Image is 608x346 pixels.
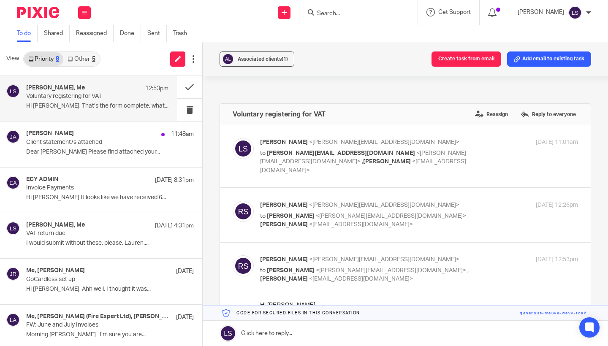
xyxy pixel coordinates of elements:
span: [PERSON_NAME] [260,222,308,227]
a: Trash [173,25,193,42]
p: [DATE] 11:01am [536,138,578,147]
img: svg%3E [222,53,234,65]
a: Done [120,25,141,42]
span: Associated clients [238,57,288,62]
span: to [260,150,266,156]
h4: [PERSON_NAME], Me [26,84,85,92]
span: <[PERSON_NAME][EMAIL_ADDRESS][DOMAIN_NAME]> [309,257,459,262]
p: [DATE] [176,313,194,322]
p: [DATE] 8:31pm [155,176,194,184]
span: <[EMAIL_ADDRESS][DOMAIN_NAME]> [309,276,413,282]
span: (1) [282,57,288,62]
p: [DATE] [176,267,194,276]
a: Other5 [63,52,99,66]
h4: Me, [PERSON_NAME] (Fire Expert Ltd), [PERSON_NAME] [26,313,172,320]
p: 12:53pm [145,84,168,93]
p: Invoice Payments [26,184,160,192]
img: svg%3E [6,313,20,327]
p: Hi [PERSON_NAME], Ahh well, I thought it was... [26,286,194,293]
span: to [260,213,266,219]
a: Shared [44,25,70,42]
span: [PERSON_NAME] [267,213,315,219]
img: Pixie [17,7,59,18]
label: Reassign [473,108,510,121]
span: <[PERSON_NAME][EMAIL_ADDRESS][DOMAIN_NAME]> [309,202,459,208]
img: svg%3E [6,222,20,235]
button: Add email to existing task [507,51,591,67]
span: , [362,159,363,165]
span: [PERSON_NAME] [260,139,308,145]
h4: ECY ADMIN [26,176,58,183]
img: svg%3E [6,130,20,143]
span: to [260,268,266,273]
p: 11:48am [171,130,194,138]
img: svg%3E [233,201,254,222]
div: 8 [56,56,59,62]
span: , [467,268,469,273]
p: Voluntary registering for VAT [26,93,140,100]
p: [DATE] 12:26pm [536,201,578,210]
p: [PERSON_NAME] [518,8,564,16]
h4: [PERSON_NAME], Me [26,222,85,229]
img: svg%3E [6,267,20,281]
span: [PERSON_NAME] [260,202,308,208]
span: , [467,213,469,219]
p: Hi [PERSON_NAME], That’s the form complete, what... [26,103,168,110]
span: <[EMAIL_ADDRESS][DOMAIN_NAME]> [260,159,466,173]
button: Associated clients(1) [220,51,294,67]
span: <[EMAIL_ADDRESS][DOMAIN_NAME]> [309,222,413,227]
span: [PERSON_NAME][EMAIL_ADDRESS][DOMAIN_NAME] [267,150,415,156]
a: Sent [147,25,167,42]
label: Reply to everyone [518,108,578,121]
h4: Me, [PERSON_NAME] [26,267,85,274]
p: [DATE] 4:31pm [155,222,194,230]
p: Morning [PERSON_NAME] I’m sure you are... [26,331,194,338]
img: svg%3E [6,176,20,189]
h4: Voluntary registering for VAT [233,110,326,119]
span: [PHONE_NUMBER] [3,106,49,112]
p: VAT return due [26,230,160,237]
p: Dear [PERSON_NAME] Please find attached your... [26,149,194,156]
span: <[PERSON_NAME][EMAIL_ADDRESS][DOMAIN_NAME]> [309,139,459,145]
p: [DATE] 12:53pm [536,255,578,264]
a: Priority8 [24,52,63,66]
span: [PERSON_NAME] [260,276,308,282]
button: Create task from email [432,51,501,67]
h4: [PERSON_NAME] [26,130,74,137]
span: View [6,54,19,63]
span: [PERSON_NAME] [363,159,411,165]
a: [DOMAIN_NAME] [3,115,43,121]
b: [PERSON_NAME] [3,89,46,95]
p: Client statement/s attached [26,139,160,146]
span: [PERSON_NAME] [260,257,308,262]
p: GoCardless set up [26,276,160,283]
img: svg%3E [568,6,582,19]
a: Reassigned [76,25,114,42]
a: To do [17,25,38,42]
p: I would submit without these, please, Lauren.... [26,240,194,247]
img: svg%3E [6,84,20,98]
img: svg%3E [233,255,254,276]
input: Search [316,10,392,18]
img: svg%3E [233,138,254,159]
span: Get Support [438,9,471,15]
p: FW: June and July Invoices [26,322,160,329]
span: <[PERSON_NAME][EMAIL_ADDRESS][DOMAIN_NAME]> [316,268,466,273]
span: <[PERSON_NAME][EMAIL_ADDRESS][DOMAIN_NAME]> [316,213,466,219]
div: 5 [92,56,95,62]
span: [PERSON_NAME] [267,268,315,273]
p: Hi [PERSON_NAME] It looks like we have received 6... [26,194,194,201]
